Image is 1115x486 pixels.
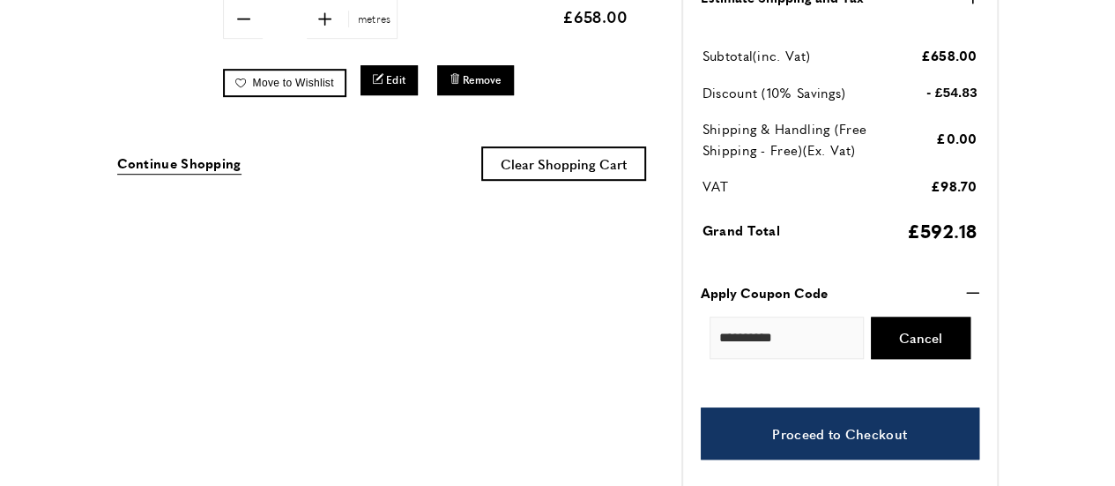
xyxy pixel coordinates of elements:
span: £658.00 [920,46,977,64]
span: Grand Total [702,221,780,239]
span: Shipping & Handling (Free Shipping - Free) [702,119,867,159]
span: £592.18 [906,217,977,243]
span: £0.00 [936,129,977,147]
span: Subtotal [702,46,753,64]
button: Cancel [871,317,970,359]
td: Discount (10% Savings) [702,82,905,116]
a: Edit Indienne Tint China Blue Wallpaper [361,65,419,94]
span: £658.00 [561,5,628,27]
span: Remove [463,72,502,87]
span: (Ex. Vat) [802,140,855,159]
span: Continue Shopping [117,153,242,172]
strong: Apply Coupon Code [701,282,828,303]
a: Proceed to Checkout [701,407,979,460]
button: Apply Coupon Code [701,282,979,303]
span: Edit [386,72,405,87]
td: - £54.83 [906,82,977,116]
span: VAT [702,176,729,195]
span: £98.70 [931,176,977,195]
a: Move to Wishlist [223,69,346,97]
span: Move to Wishlist [253,77,334,89]
span: (inc. Vat) [753,46,810,64]
button: Remove Indienne Tint China Blue Wallpaper [437,65,514,94]
a: Continue Shopping [117,153,242,175]
button: Clear Shopping Cart [481,146,646,181]
span: Clear Shopping Cart [501,154,627,173]
span: metres [348,11,396,27]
